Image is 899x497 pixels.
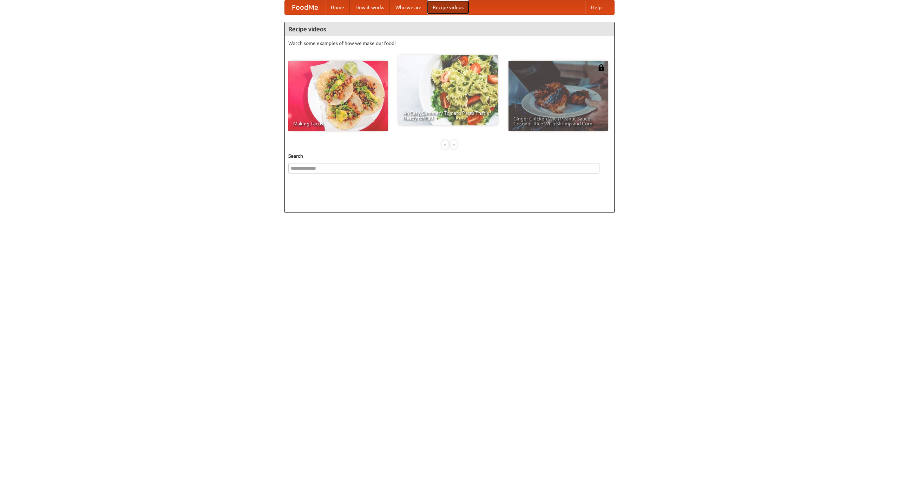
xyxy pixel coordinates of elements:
h4: Recipe videos [285,22,614,36]
a: Recipe videos [427,0,469,14]
span: Making Tacos [293,121,383,126]
h5: Search [288,152,611,159]
a: How it works [350,0,390,14]
a: Help [585,0,607,14]
p: Watch some examples of how we make our food! [288,40,611,47]
a: Making Tacos [288,61,388,131]
div: » [451,140,457,149]
img: 483408.png [598,64,605,71]
a: FoodMe [285,0,325,14]
a: Who we are [390,0,427,14]
a: An Easy, Summery Tomato Pasta That's Ready for Fall [398,55,498,125]
span: An Easy, Summery Tomato Pasta That's Ready for Fall [403,111,493,120]
a: Home [325,0,350,14]
div: « [442,140,448,149]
